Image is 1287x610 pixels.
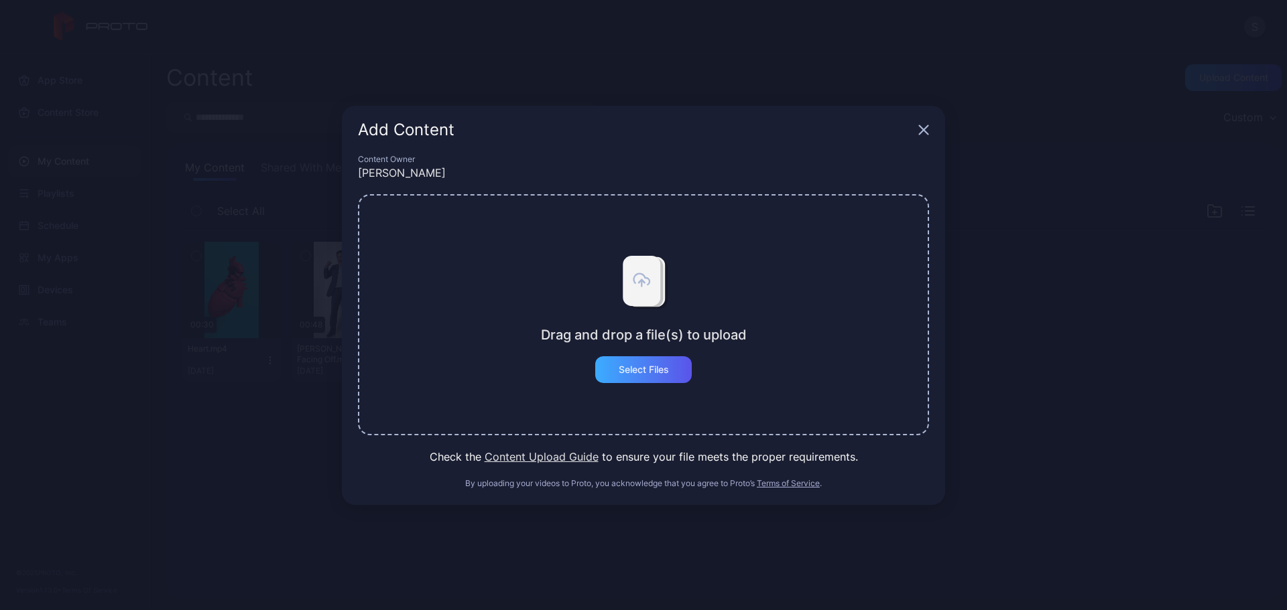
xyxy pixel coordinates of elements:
[358,154,929,165] div: Content Owner
[757,478,820,489] button: Terms of Service
[358,478,929,489] div: By uploading your videos to Proto, you acknowledge that you agree to Proto’s .
[358,165,929,181] div: [PERSON_NAME]
[541,327,747,343] div: Drag and drop a file(s) to upload
[485,449,599,465] button: Content Upload Guide
[358,449,929,465] div: Check the to ensure your file meets the proper requirements.
[619,364,669,375] div: Select Files
[595,356,692,383] button: Select Files
[358,122,913,138] div: Add Content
